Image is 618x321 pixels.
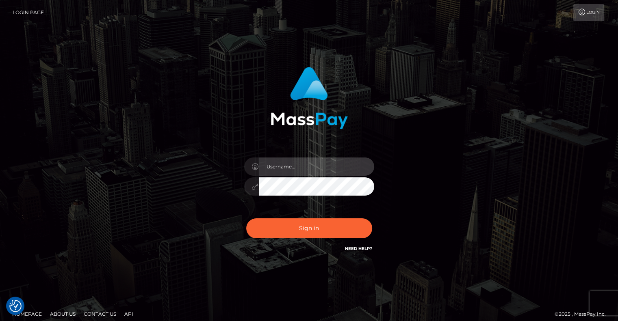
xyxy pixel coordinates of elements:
a: API [121,308,137,320]
a: Need Help? [345,246,372,251]
button: Consent Preferences [9,300,22,312]
img: Revisit consent button [9,300,22,312]
a: Login [573,4,604,21]
img: MassPay Login [271,67,348,129]
input: Username... [259,157,374,176]
a: About Us [47,308,79,320]
button: Sign in [246,218,372,238]
a: Login Page [13,4,44,21]
a: Homepage [9,308,45,320]
a: Contact Us [80,308,119,320]
div: © 2025 , MassPay Inc. [555,310,612,319]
